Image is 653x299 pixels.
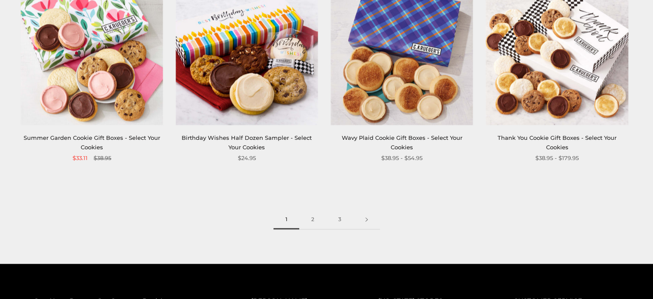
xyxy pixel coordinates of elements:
[353,210,380,229] a: Next page
[73,154,88,163] span: $33.11
[498,134,617,150] a: Thank You Cookie Gift Boxes - Select Your Cookies
[182,134,312,150] a: Birthday Wishes Half Dozen Sampler - Select Your Cookies
[24,134,160,150] a: Summer Garden Cookie Gift Boxes - Select Your Cookies
[273,210,299,229] span: 1
[299,210,326,229] a: 2
[326,210,353,229] a: 3
[94,154,111,163] span: $38.95
[342,134,462,150] a: Wavy Plaid Cookie Gift Boxes - Select Your Cookies
[535,154,579,163] span: $38.95 - $179.95
[238,154,256,163] span: $24.95
[7,266,89,292] iframe: Sign Up via Text for Offers
[381,154,422,163] span: $38.95 - $54.95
